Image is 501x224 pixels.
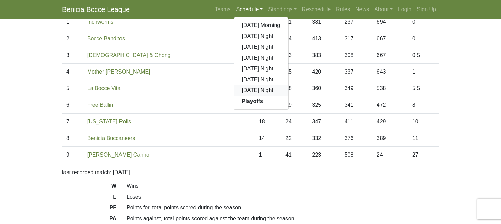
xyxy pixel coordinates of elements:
[62,130,83,147] td: 8
[340,80,373,97] td: 349
[408,30,439,47] td: 0
[255,147,281,163] td: 1
[373,147,408,163] td: 24
[87,119,131,124] a: [US_STATE] Rolls
[340,30,373,47] td: 317
[265,3,299,16] a: Standings
[242,98,263,104] strong: Playoffs
[281,114,308,130] td: 24
[408,130,439,147] td: 11
[234,96,289,107] a: Playoffs
[373,114,408,130] td: 429
[62,147,83,163] td: 9
[87,36,125,41] a: Bocce Banditos
[373,64,408,80] td: 643
[62,114,83,130] td: 7
[281,80,308,97] td: 18
[308,14,340,30] td: 381
[281,14,308,30] td: 11
[281,130,308,147] td: 22
[234,85,289,96] a: [DATE] Night
[308,97,340,114] td: 325
[408,97,439,114] td: 8
[234,53,289,63] a: [DATE] Night
[353,3,372,16] a: News
[234,74,289,85] a: [DATE] Night
[299,3,334,16] a: Reschedule
[340,97,373,114] td: 341
[372,3,395,16] a: About
[340,64,373,80] td: 337
[57,193,122,204] dt: L
[234,31,289,42] a: [DATE] Night
[87,85,120,91] a: La Bocce Vita
[340,147,373,163] td: 508
[408,47,439,64] td: 0.5
[373,14,408,30] td: 694
[308,47,340,64] td: 383
[87,135,135,141] a: Benicia Buccaneers
[122,204,444,212] dd: Points for, total points scored during the season.
[308,64,340,80] td: 420
[373,97,408,114] td: 472
[212,3,233,16] a: Teams
[87,69,150,75] a: Mother [PERSON_NAME]
[62,14,83,30] td: 1
[281,30,308,47] td: 14
[308,147,340,163] td: 223
[340,130,373,147] td: 376
[340,114,373,130] td: 411
[87,102,113,108] a: Free Ballin
[281,47,308,64] td: 13
[408,147,439,163] td: 27
[255,114,281,130] td: 18
[408,80,439,97] td: 5.5
[308,114,340,130] td: 347
[87,152,152,158] a: [PERSON_NAME] Cannoli
[333,3,353,16] a: Rules
[57,182,122,193] dt: W
[57,204,122,215] dt: PF
[373,130,408,147] td: 389
[395,3,414,16] a: Login
[408,114,439,130] td: 10
[308,80,340,97] td: 360
[87,52,171,58] a: [DEMOGRAPHIC_DATA] & Chong
[234,42,289,53] a: [DATE] Night
[308,130,340,147] td: 332
[122,193,444,201] dd: Loses
[234,63,289,74] a: [DATE] Night
[373,30,408,47] td: 667
[234,3,266,16] a: Schedule
[62,64,83,80] td: 4
[62,97,83,114] td: 6
[340,14,373,30] td: 237
[62,3,130,16] a: Benicia Bocce League
[408,14,439,30] td: 0
[122,215,444,223] dd: Points against, total points scored against the team during the season.
[414,3,439,16] a: Sign Up
[255,130,281,147] td: 14
[87,19,113,25] a: Inchworms
[281,147,308,163] td: 41
[234,17,289,110] div: Schedule
[373,80,408,97] td: 538
[234,20,289,31] a: [DATE] Morning
[62,47,83,64] td: 3
[62,30,83,47] td: 2
[122,182,444,190] dd: Wins
[408,64,439,80] td: 1
[281,97,308,114] td: 19
[340,47,373,64] td: 308
[62,168,439,177] p: last recorded match: [DATE]
[62,80,83,97] td: 5
[373,47,408,64] td: 667
[308,30,340,47] td: 413
[281,64,308,80] td: 15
